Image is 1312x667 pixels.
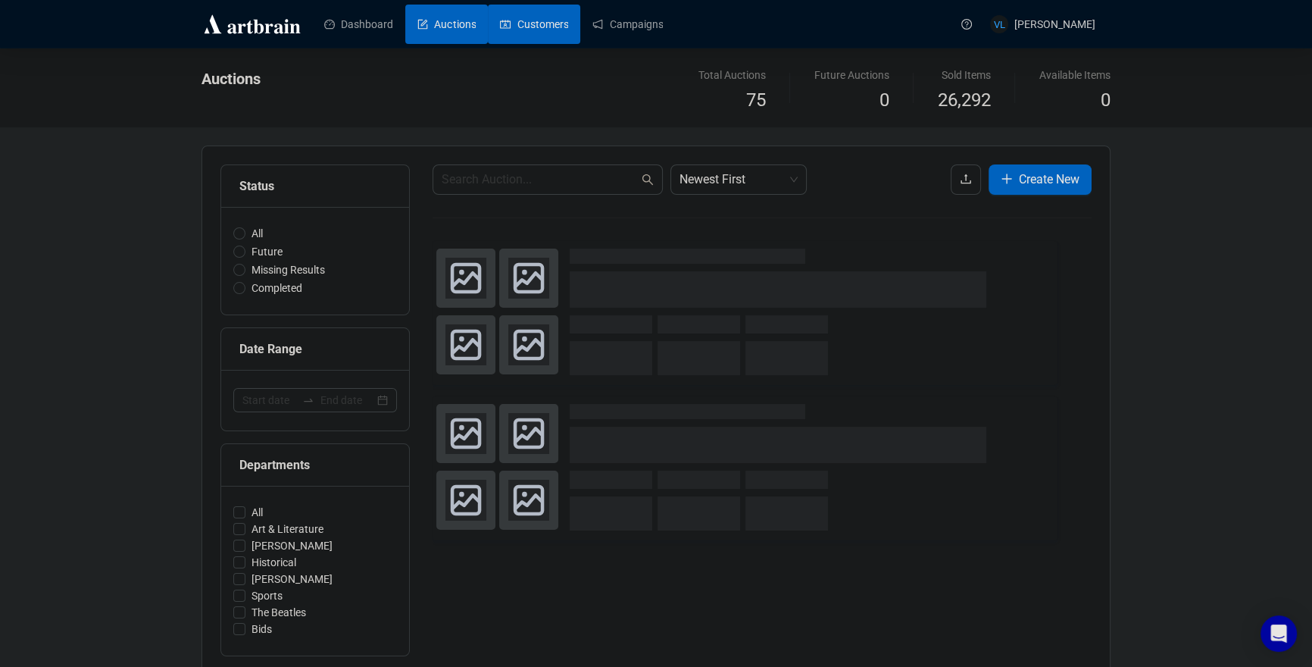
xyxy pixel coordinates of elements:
[242,392,296,409] input: Start date
[592,5,663,44] a: Campaigns
[1001,173,1013,185] span: plus
[245,554,302,571] span: Historical
[993,16,1005,32] span: VL
[961,19,972,30] span: question-circle
[989,164,1092,195] button: Create New
[879,89,889,111] span: 0
[302,394,314,406] span: to
[499,471,558,530] img: photo.svg
[679,165,798,194] span: Newest First
[1039,67,1111,83] div: Available Items
[245,621,278,637] span: Bids
[245,521,330,537] span: Art & Literature
[1101,89,1111,111] span: 0
[1014,18,1095,30] span: [PERSON_NAME]
[642,174,654,186] span: search
[239,340,391,359] div: Date Range
[436,471,495,530] img: photo.svg
[245,261,331,278] span: Missing Results
[746,89,766,111] span: 75
[814,67,889,83] div: Future Auctions
[245,587,289,604] span: Sports
[245,604,312,621] span: The Beatles
[938,67,991,83] div: Sold Items
[245,537,339,554] span: [PERSON_NAME]
[245,280,308,296] span: Completed
[436,404,495,463] img: photo.svg
[500,5,568,44] a: Customers
[245,225,269,242] span: All
[1019,170,1079,189] span: Create New
[320,392,374,409] input: End date
[436,315,495,374] img: photo.svg
[245,571,339,587] span: [PERSON_NAME]
[201,70,261,88] span: Auctions
[499,249,558,308] img: photo.svg
[1260,615,1297,652] div: Open Intercom Messenger
[499,315,558,374] img: photo.svg
[938,86,991,115] span: 26,292
[698,67,766,83] div: Total Auctions
[201,12,303,36] img: logo
[239,456,391,474] div: Departments
[442,171,639,189] input: Search Auction...
[436,249,495,308] img: photo.svg
[324,5,393,44] a: Dashboard
[499,404,558,463] img: photo.svg
[239,177,391,196] div: Status
[417,5,476,44] a: Auctions
[245,504,269,521] span: All
[960,173,972,185] span: upload
[245,243,289,260] span: Future
[302,394,314,406] span: swap-right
